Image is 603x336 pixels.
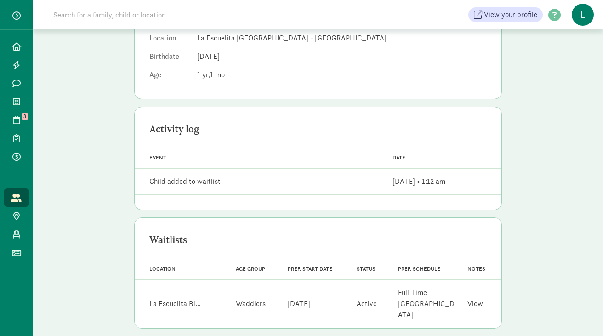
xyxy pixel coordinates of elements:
span: L [572,4,594,26]
div: Activity log [149,122,487,137]
input: Search for a family, child or location [48,6,306,24]
span: Age Group [236,266,265,272]
div: Full Time [GEOGRAPHIC_DATA] [398,287,456,320]
dt: Birthdate [149,51,190,66]
div: Waitlists [149,233,487,247]
div: [DATE] [288,298,310,309]
div: Active [357,298,377,309]
dt: Location [149,33,190,47]
span: Pref. Schedule [398,266,440,272]
span: 3 [22,113,28,120]
span: View your profile [484,9,537,20]
span: Pref. start date [288,266,332,272]
span: Location [149,266,176,272]
div: [DATE] • 1:12 am [393,176,445,187]
span: Notes [467,266,485,272]
span: 1 [210,70,225,80]
span: 1 [197,70,210,80]
iframe: Chat Widget [557,292,603,336]
dt: Age [149,69,190,84]
div: La Escuelita Bi... [149,298,201,309]
span: Event [149,154,166,161]
div: Child added to waitlist [149,176,221,187]
span: Date [393,154,405,161]
div: Waddlers [236,298,266,309]
a: View your profile [468,7,543,22]
a: 3 [4,111,29,129]
a: View [467,299,483,308]
span: [DATE] [197,51,220,61]
span: Status [357,266,375,272]
dd: La Escuelita [GEOGRAPHIC_DATA] - [GEOGRAPHIC_DATA] [197,33,487,44]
